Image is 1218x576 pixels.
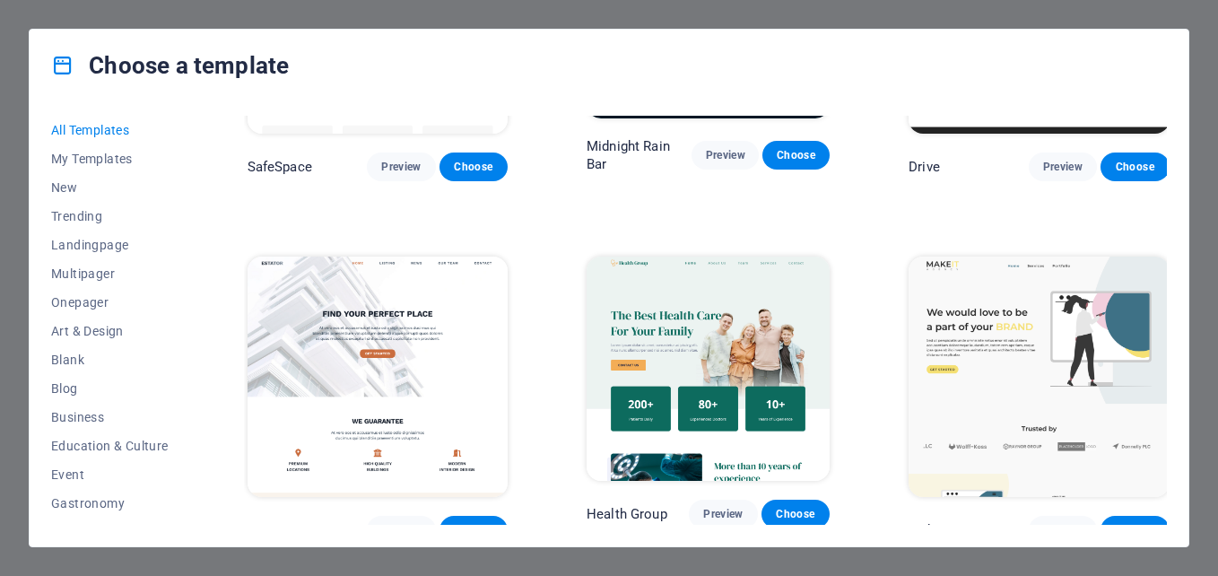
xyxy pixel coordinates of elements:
button: Art & Design [51,317,169,345]
button: New [51,173,169,202]
h4: Choose a template [51,51,289,80]
button: Education & Culture [51,432,169,460]
p: Estator [248,521,292,539]
p: MakeIt Agency [909,521,999,539]
span: All Templates [51,123,169,137]
span: Event [51,467,169,482]
p: Health Group [587,505,667,523]
button: Event [51,460,169,489]
span: My Templates [51,152,169,166]
span: Choose [1115,160,1154,174]
img: MakeIt Agency [909,257,1169,497]
img: Health Group [587,257,830,481]
button: Preview [1029,153,1097,181]
button: Choose [1101,153,1169,181]
button: Landingpage [51,231,169,259]
span: Art & Design [51,324,169,338]
span: Trending [51,209,169,223]
button: Preview [692,141,759,170]
span: Preview [381,523,421,537]
button: Preview [1029,516,1097,545]
button: Trending [51,202,169,231]
button: Preview [689,500,757,528]
span: Preview [1043,160,1083,174]
span: Blank [51,353,169,367]
button: Choose [762,141,830,170]
button: My Templates [51,144,169,173]
button: Preview [367,153,435,181]
span: Choose [777,148,815,162]
span: Gastronomy [51,496,169,511]
span: Preview [1043,523,1083,537]
span: Business [51,410,169,424]
span: Choose [776,507,815,521]
button: All Templates [51,116,169,144]
span: Preview [706,148,744,162]
span: Landingpage [51,238,169,252]
span: Blog [51,381,169,396]
span: Choose [1115,523,1154,537]
span: Multipager [51,266,169,281]
button: Onepager [51,288,169,317]
button: Gastronomy [51,489,169,518]
button: Choose [1101,516,1169,545]
button: Multipager [51,259,169,288]
p: SafeSpace [248,158,312,176]
span: New [51,180,169,195]
button: Blog [51,374,169,403]
button: Choose [761,500,830,528]
button: Choose [439,516,508,545]
span: Preview [703,507,743,521]
button: Business [51,403,169,432]
button: Health [51,518,169,546]
button: Preview [367,516,435,545]
p: Drive [909,158,940,176]
span: Preview [381,160,421,174]
span: Onepager [51,295,169,310]
button: Choose [439,153,508,181]
button: Blank [51,345,169,374]
p: Midnight Rain Bar [587,137,692,173]
img: Estator [248,257,508,497]
span: Education & Culture [51,439,169,453]
span: Choose [454,160,493,174]
span: Choose [454,523,493,537]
